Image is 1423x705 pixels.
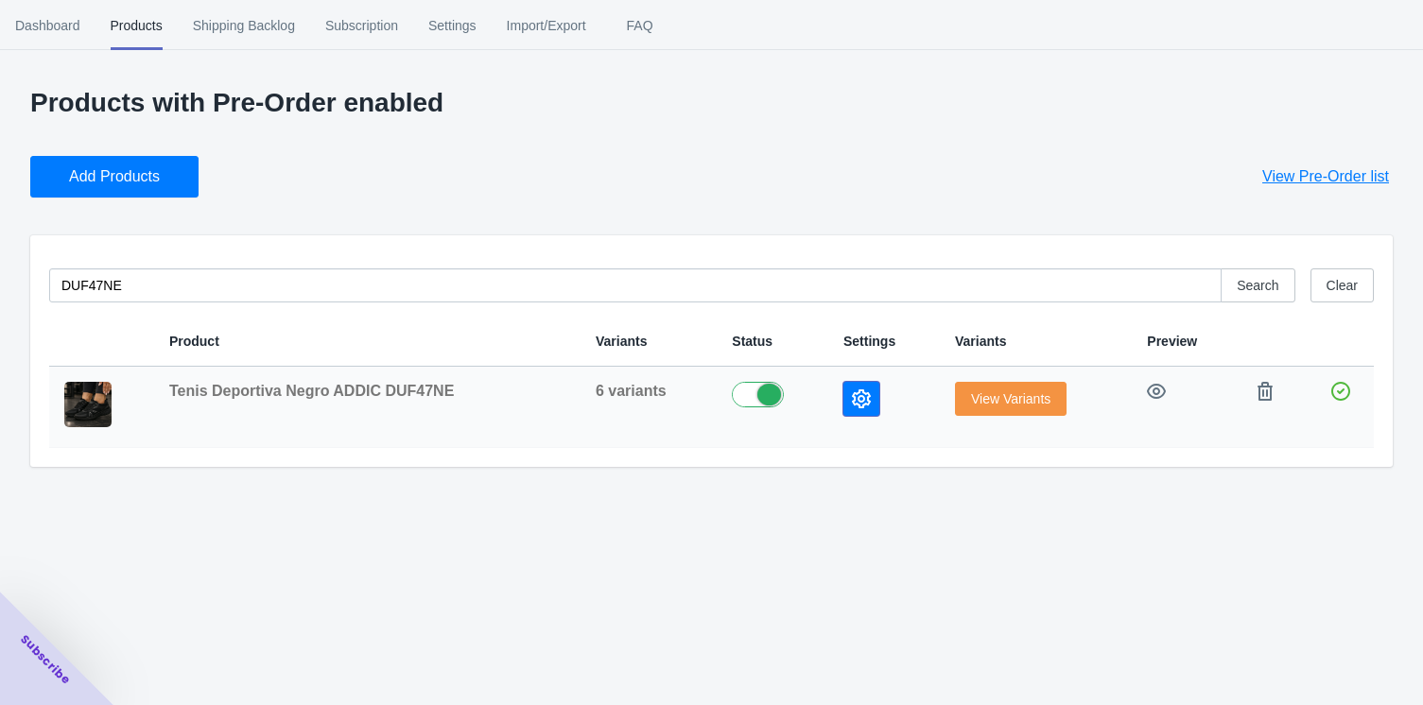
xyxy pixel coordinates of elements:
[616,1,664,50] span: FAQ
[193,1,295,50] span: Shipping Backlog
[596,383,667,399] span: 6 variants
[15,1,80,50] span: Dashboard
[955,382,1067,416] button: View Variants
[17,631,74,688] span: Subscribe
[111,1,163,50] span: Products
[169,334,219,349] span: Product
[30,156,199,198] button: Add Products
[64,382,112,427] img: DUF47NE.png
[428,1,477,50] span: Settings
[1221,268,1294,302] button: Search
[69,167,160,186] span: Add Products
[1310,268,1374,302] button: Clear
[1240,156,1412,198] button: View Pre-Order list
[732,334,772,349] span: Status
[169,383,454,399] span: Tenis Deportiva Negro ADDIC DUF47NE
[1262,167,1389,186] span: View Pre-Order list
[1327,278,1358,293] span: Clear
[596,334,647,349] span: Variants
[30,88,1393,118] p: Products with Pre-Order enabled
[507,1,586,50] span: Import/Export
[325,1,398,50] span: Subscription
[49,268,1222,302] input: Search products in pre-order list
[955,334,1006,349] span: Variants
[843,334,895,349] span: Settings
[971,391,1050,406] span: View Variants
[1147,334,1197,349] span: Preview
[1237,278,1278,293] span: Search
